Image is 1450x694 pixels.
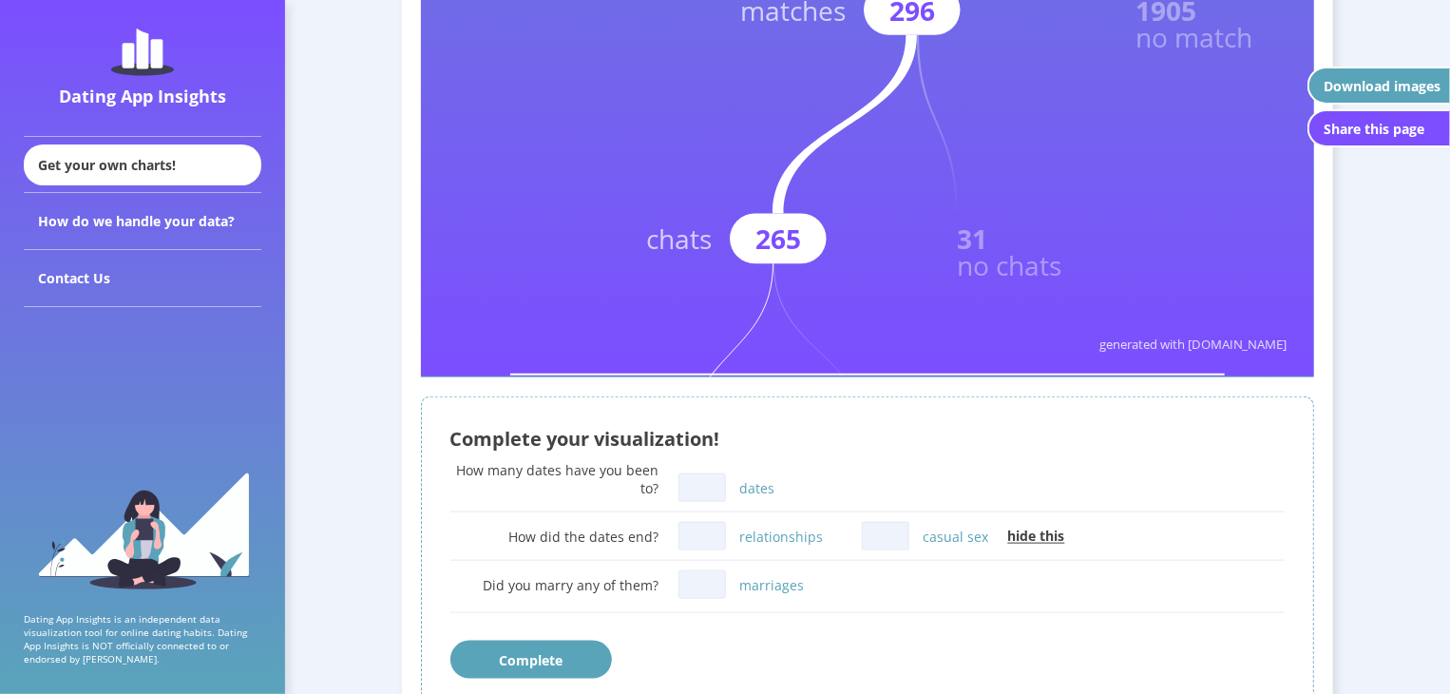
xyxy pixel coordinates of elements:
[36,471,250,589] img: sidebar_girl.91b9467e.svg
[740,528,824,546] label: relationships
[450,576,659,594] div: Did you marry any of them?
[1307,109,1450,147] button: Share this page
[1324,77,1440,95] div: Download images
[450,528,659,546] div: How did the dates end?
[24,250,261,307] div: Contact Us
[957,222,987,258] text: 31
[1324,120,1424,138] div: Share this page
[740,576,805,594] label: marriages
[1135,20,1252,56] text: no match
[646,222,712,258] text: chats
[1307,67,1450,105] button: Download images
[1099,337,1288,355] text: generated with [DOMAIN_NAME]
[450,641,612,679] button: Complete
[450,426,1286,452] div: Complete your visualization!
[24,145,261,185] div: Get your own charts!
[29,85,257,107] div: Dating App Insights
[957,249,1061,285] text: no chats
[924,528,989,546] label: casual sex
[450,461,659,497] div: How many dates have you been to?
[1008,528,1065,546] span: hide this
[740,479,775,497] label: dates
[755,222,801,258] text: 265
[24,612,261,665] p: Dating App Insights is an independent data visualization tool for online dating habits. Dating Ap...
[24,193,261,250] div: How do we handle your data?
[111,29,174,76] img: dating-app-insights-logo.5abe6921.svg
